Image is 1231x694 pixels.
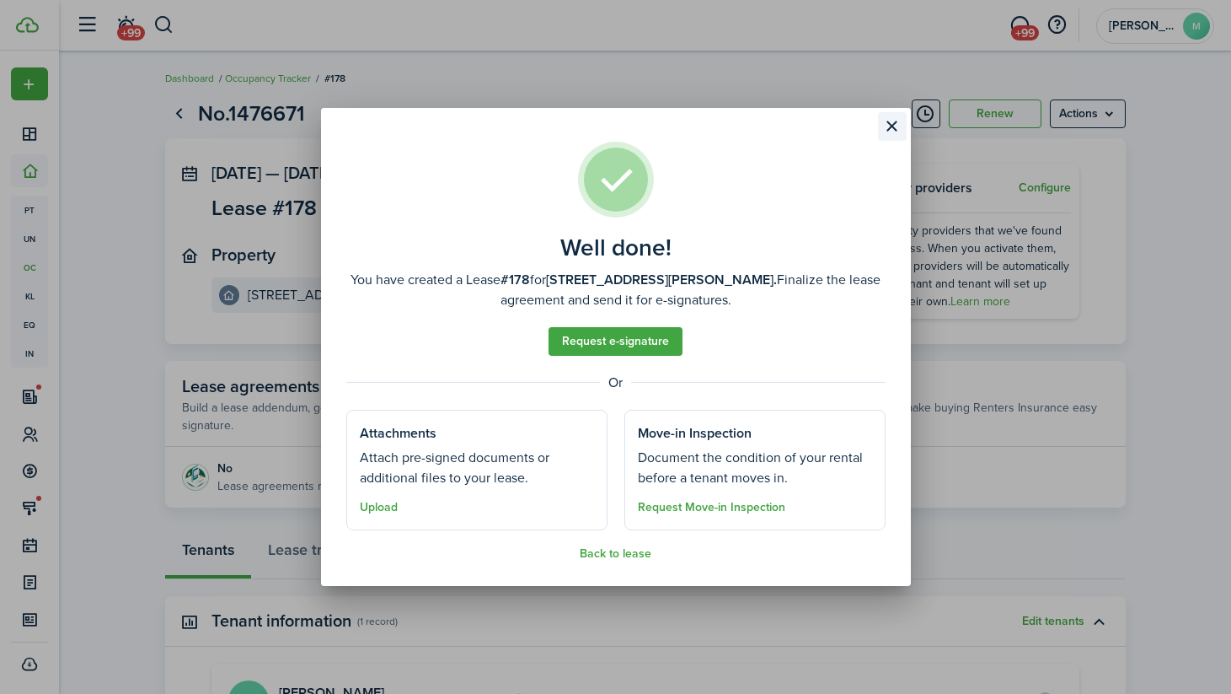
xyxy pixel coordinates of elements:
a: Request e-signature [549,327,682,356]
button: Request Move-in Inspection [638,501,785,514]
well-done-separator: Or [346,373,886,393]
well-done-section-description: Attach pre-signed documents or additional files to your lease. [360,448,594,488]
well-done-section-title: Move-in Inspection [638,423,752,444]
b: [STREET_ADDRESS][PERSON_NAME]. [546,270,777,289]
well-done-section-description: Document the condition of your rental before a tenant moves in. [638,448,872,488]
button: Close modal [878,112,907,141]
well-done-description: You have created a Lease for Finalize the lease agreement and send it for e-signatures. [346,270,886,310]
b: #178 [500,270,530,289]
well-done-title: Well done! [560,234,672,261]
button: Back to lease [580,547,651,561]
button: Upload [360,501,398,514]
well-done-section-title: Attachments [360,423,436,444]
